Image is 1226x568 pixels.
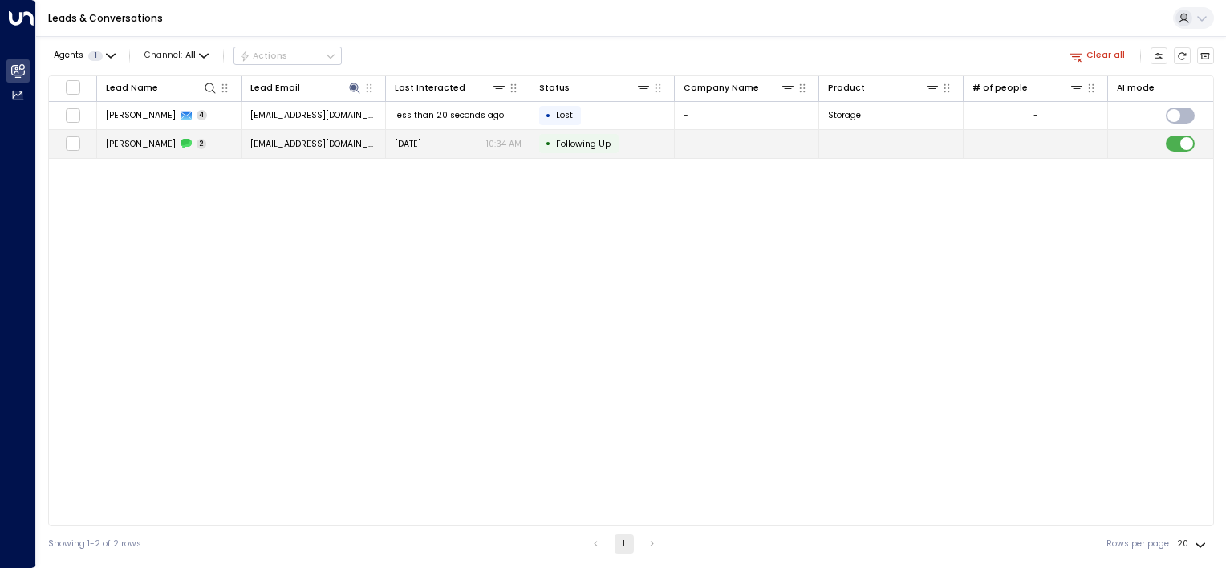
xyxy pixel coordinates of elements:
button: page 1 [615,534,634,554]
div: - [1033,109,1038,121]
div: Last Interacted [395,81,465,95]
td: - [675,130,819,158]
div: Last Interacted [395,80,507,95]
td: - [819,130,964,158]
span: Aug 18, 2025 [395,138,421,150]
span: Following Up [556,138,611,150]
span: Storage [828,109,861,121]
span: 2 [197,139,207,149]
td: - [675,102,819,130]
span: 1 [88,51,103,61]
button: Customize [1151,47,1168,65]
div: Company Name [684,81,759,95]
div: # of people [972,81,1028,95]
span: Toggle select row [65,108,80,123]
nav: pagination navigation [586,534,663,554]
button: Agents1 [48,47,120,64]
span: info@michaelhughesantiques.co.uk [250,109,377,121]
span: All [185,51,196,60]
div: Button group with a nested menu [233,47,342,66]
div: Showing 1-2 of 2 rows [48,538,141,550]
div: Lead Email [250,81,300,95]
div: # of people [972,80,1085,95]
div: Lead Name [106,81,158,95]
button: Clear all [1065,47,1131,64]
span: 4 [197,110,208,120]
span: Michael Hughes [106,109,176,121]
div: Lead Email [250,80,363,95]
div: • [546,133,551,154]
span: Toggle select row [65,136,80,152]
span: Lost [556,109,573,121]
div: Actions [239,51,288,62]
div: Status [539,80,652,95]
div: Product [828,80,940,95]
span: Toggle select all [65,79,80,95]
div: Status [539,81,570,95]
div: Product [828,81,865,95]
button: Channel:All [140,47,213,64]
div: Company Name [684,80,796,95]
span: Agents [54,51,83,60]
span: less than 20 seconds ago [395,109,504,121]
span: Michael Hughes [106,138,176,150]
a: Leads & Conversations [48,11,163,25]
div: AI mode [1117,81,1155,95]
button: Actions [233,47,342,66]
div: • [546,105,551,126]
div: - [1033,138,1038,150]
span: info@michaelhughesantiques.co.uk [250,138,377,150]
span: Channel: [140,47,213,64]
p: 10:34 AM [486,138,522,150]
div: Lead Name [106,80,218,95]
div: 20 [1177,534,1209,554]
button: Archived Leads [1197,47,1215,65]
span: Refresh [1174,47,1191,65]
label: Rows per page: [1106,538,1171,550]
